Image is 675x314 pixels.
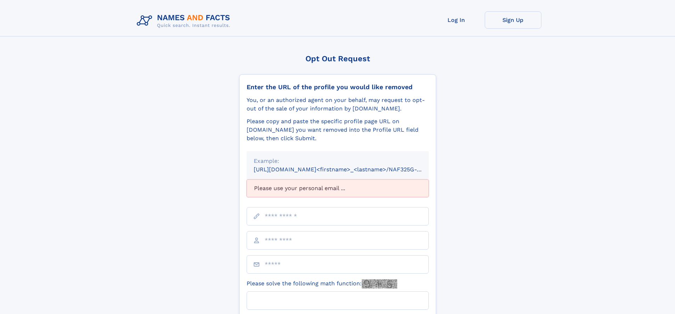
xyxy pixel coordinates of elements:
img: Logo Names and Facts [134,11,236,30]
div: Enter the URL of the profile you would like removed [247,83,429,91]
a: Sign Up [485,11,541,29]
div: Please use your personal email ... [247,179,429,197]
small: [URL][DOMAIN_NAME]<firstname>_<lastname>/NAF325G-xxxxxxxx [254,166,442,173]
label: Please solve the following math function: [247,279,397,289]
div: Example: [254,157,422,165]
div: You, or an authorized agent on your behalf, may request to opt-out of the sale of your informatio... [247,96,429,113]
a: Log In [428,11,485,29]
div: Please copy and paste the specific profile page URL on [DOMAIN_NAME] you want removed into the Pr... [247,117,429,143]
div: Opt Out Request [239,54,436,63]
